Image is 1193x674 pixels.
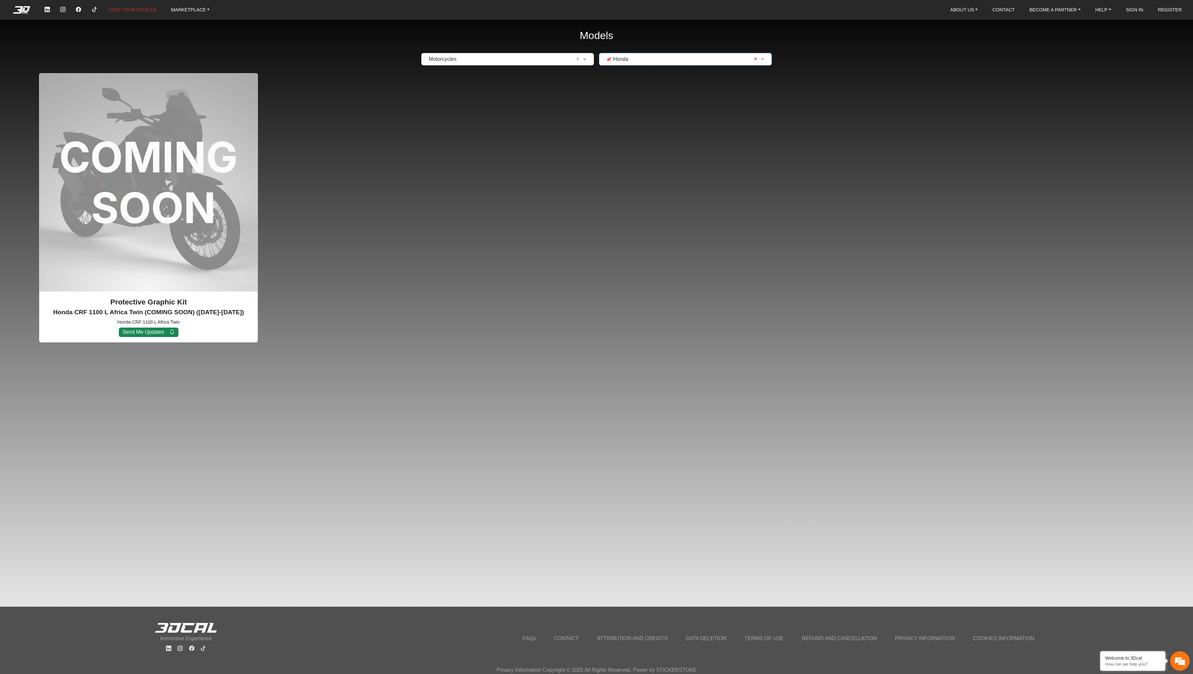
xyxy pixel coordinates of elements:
[947,3,980,17] a: ABOUT US
[7,34,17,43] div: Navigation go back
[969,633,1038,644] a: COOKIES INFORMATION
[1155,3,1185,17] a: REGISTER
[754,55,759,63] span: Clean Field
[44,192,84,212] div: FAQs
[3,204,44,208] span: Conversation
[84,192,124,212] div: Articles
[45,319,252,326] small: Honda CRF 1100 L Africa Twin
[990,3,1017,17] a: CONTACT
[593,633,672,644] a: ATTRIBUTION AND CREDITS
[1123,3,1146,17] a: SIGN IN
[497,666,696,674] p: Privacy Information Copyright © 2025 All Rights Reserved. Power by STICKERSTOKE
[682,633,730,644] a: DATA DELETION
[38,76,90,138] span: We're online!
[1105,655,1160,661] div: Welcome to 3Dcal
[119,328,178,337] button: Send Me Updates
[39,73,258,343] div: Honda CRF 1100 L Africa Twin
[1027,3,1083,17] a: BECOME A PARTNER
[107,3,159,17] a: FIND YOUR VEHICLE
[550,633,582,644] a: CONTACT
[1105,662,1160,667] p: How can we help you?
[107,3,122,19] div: Minimize live chat window
[580,21,613,50] h2: Models
[519,633,540,644] a: FAQs
[3,169,124,192] textarea: Type your message and hit 'Enter'
[1093,3,1114,17] a: HELP
[576,55,582,63] span: Clean Field
[45,297,252,308] p: Protective Graphic Kit
[45,308,252,317] p: Honda CRF 1100 L Africa Twin (COMING SOON) (2020-2024)
[741,633,788,644] a: TERMS OF USE
[168,3,212,17] a: MARKETPLACE
[155,635,217,642] p: Immersive Experience
[44,34,119,43] div: Chat with us now
[891,633,959,644] a: PRIVACY INFORMATION
[798,633,881,644] a: REFUND AND CANCELLATION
